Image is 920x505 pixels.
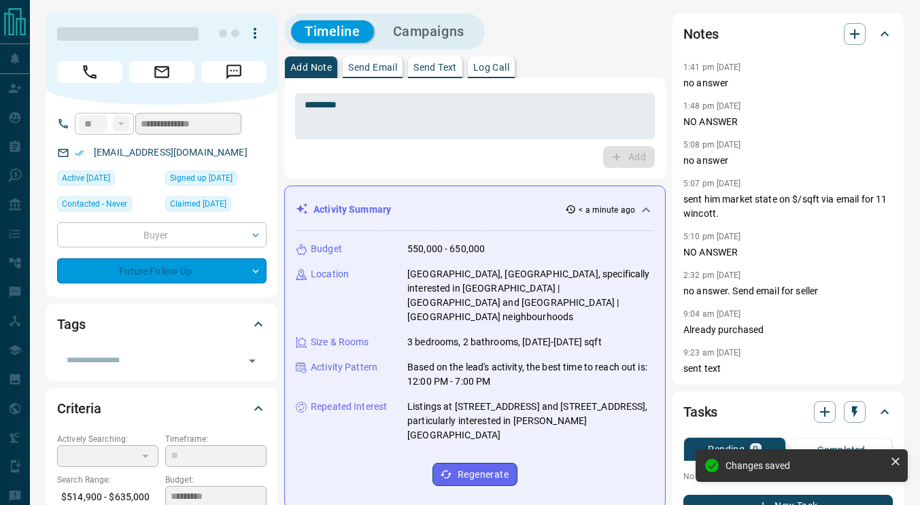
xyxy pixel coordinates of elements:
p: Timeframe: [165,433,267,445]
h2: Tasks [683,401,717,423]
p: Size & Rooms [311,335,369,349]
div: Notes [683,18,893,50]
svg: Email Verified [75,148,84,158]
p: Activity Summary [313,203,391,217]
button: Regenerate [432,463,517,486]
span: Claimed [DATE] [170,197,226,211]
p: no answer. Send email for seller [683,284,893,298]
p: 5:07 pm [DATE] [683,179,741,188]
p: NO ANSWER [683,115,893,129]
p: no answer [683,76,893,90]
h2: Criteria [57,398,101,419]
p: Location [311,267,349,281]
p: 5:08 pm [DATE] [683,140,741,150]
p: Budget: [165,474,267,486]
p: Actively Searching: [57,433,158,445]
button: Open [243,351,262,370]
p: 0 [753,445,758,454]
a: [EMAIL_ADDRESS][DOMAIN_NAME] [94,147,248,158]
p: Already purchased [683,323,893,337]
p: NO ANSWER [683,245,893,260]
h2: Notes [683,23,719,45]
div: Future Follow Up [57,258,267,283]
p: < a minute ago [579,204,635,216]
button: Timeline [291,20,374,43]
p: no answer [683,154,893,168]
button: Campaigns [379,20,478,43]
p: Send Text [413,63,457,72]
div: Tags [57,308,267,341]
p: Pending [708,445,745,454]
span: Call [57,61,122,83]
p: 9:04 am [DATE] [683,309,741,319]
span: Message [201,61,267,83]
span: Signed up [DATE] [170,171,233,185]
div: Changes saved [726,460,885,471]
div: Buyer [57,222,267,247]
span: Email [129,61,194,83]
p: No pending tasks [683,466,893,487]
div: Activity Summary< a minute ago [296,197,654,222]
p: 1:41 pm [DATE] [683,63,741,72]
p: Add Note [290,63,332,72]
p: Listings at [STREET_ADDRESS] and [STREET_ADDRESS], particularly interested in [PERSON_NAME][GEOGR... [407,400,654,442]
span: Contacted - Never [62,197,127,211]
span: Active [DATE] [62,171,110,185]
div: Mon Sep 24 2018 [165,196,267,215]
p: Log Call [473,63,509,72]
p: Send Email [348,63,397,72]
p: Search Range: [57,474,158,486]
p: sent him market state on $/sqft via email for 11 wincott. [683,192,893,221]
div: Criteria [57,392,267,425]
p: 5:10 pm [DATE] [683,232,741,241]
p: 1:48 pm [DATE] [683,101,741,111]
div: Tasks [683,396,893,428]
p: 3 bedrooms, 2 bathrooms, [DATE]-[DATE] sqft [407,335,602,349]
h2: Tags [57,313,85,335]
p: 550,000 - 650,000 [407,242,485,256]
p: sent text [683,362,893,376]
p: [GEOGRAPHIC_DATA], [GEOGRAPHIC_DATA], specifically interested in [GEOGRAPHIC_DATA] | [GEOGRAPHIC_... [407,267,654,324]
p: 2:32 pm [DATE] [683,271,741,280]
div: Mon Sep 24 2018 [165,171,267,190]
div: Sat Aug 09 2025 [57,171,158,190]
p: Activity Pattern [311,360,377,375]
p: Budget [311,242,342,256]
p: Completed [817,445,866,455]
p: Based on the lead's activity, the best time to reach out is: 12:00 PM - 7:00 PM [407,360,654,389]
p: Repeated Interest [311,400,387,414]
p: 9:23 am [DATE] [683,348,741,358]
